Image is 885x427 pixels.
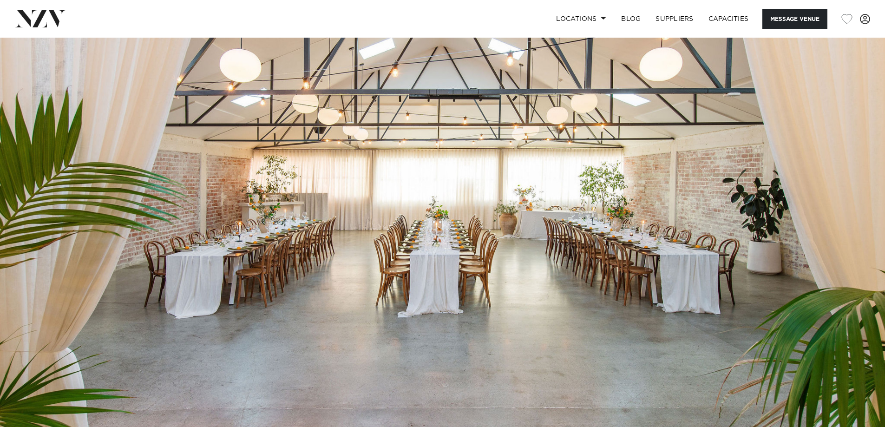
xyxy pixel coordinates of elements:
[549,9,614,29] a: Locations
[762,9,827,29] button: Message Venue
[15,10,66,27] img: nzv-logo.png
[701,9,756,29] a: Capacities
[648,9,701,29] a: SUPPLIERS
[614,9,648,29] a: BLOG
